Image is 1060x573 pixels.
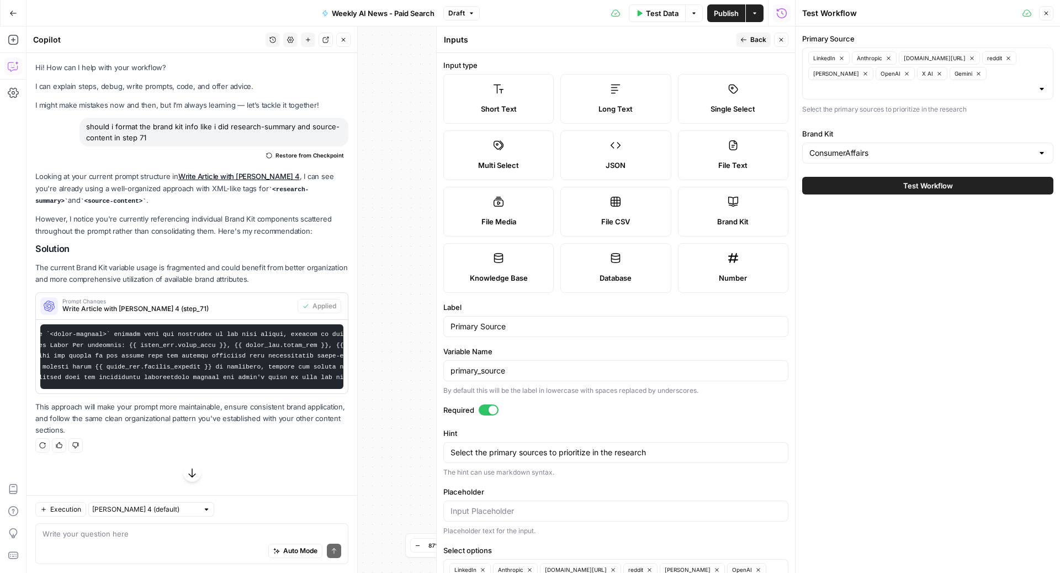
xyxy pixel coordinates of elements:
[802,33,1053,44] label: Primary Source
[451,506,781,517] input: Input Placeholder
[802,104,1053,115] p: Select the primary sources to prioritize in the research
[808,51,850,65] button: LinkedIn
[262,149,348,162] button: Restore from Checkpoint
[448,8,465,18] span: Draft
[443,467,788,477] div: The hint can use markdown syntax.
[955,69,972,78] span: Gemini
[470,272,528,283] span: Knowledge Base
[443,346,788,357] label: Variable Name
[718,160,748,171] span: File Text
[809,148,1033,159] input: ConsumerAffairs
[808,67,873,80] button: [PERSON_NAME]
[813,54,835,62] span: LinkedIn
[904,54,966,62] span: [DOMAIN_NAME][URL]
[50,504,81,514] span: Execution
[298,299,341,313] button: Applied
[481,103,517,114] span: Short Text
[881,69,900,78] span: OpenAI
[35,213,348,236] p: However, I notice you're currently referencing individual Brand Kit components scattered througho...
[922,69,933,78] span: X AI
[876,67,915,80] button: OpenAI
[707,4,745,22] button: Publish
[646,8,679,19] span: Test Data
[428,541,441,550] span: 87%
[813,69,859,78] span: [PERSON_NAME]
[857,54,882,62] span: Anthropic
[606,160,626,171] span: JSON
[601,216,630,227] span: File CSV
[852,51,897,65] button: Anthropic
[451,321,781,332] input: Input Label
[275,151,344,160] span: Restore from Checkpoint
[332,8,434,19] span: Weekly AI News - Paid Search
[268,544,322,558] button: Auto Mode
[35,81,348,92] p: I can explain steps, debug, write prompts, code, and offer advice.
[451,365,781,376] input: primary_source
[443,404,788,416] label: Required
[33,34,262,45] div: Copilot
[92,504,198,515] input: Claude Sonnet 4 (default)
[35,502,86,517] button: Execution
[283,546,317,556] span: Auto Mode
[443,6,480,20] button: Draft
[443,60,788,71] label: Input type
[35,62,348,73] p: Hi! How can I help with your workflow?
[717,216,749,227] span: Brand Kit
[312,301,336,311] span: Applied
[987,54,1002,62] span: reddit
[736,33,771,47] button: Back
[950,67,987,80] button: Gemini
[81,198,146,204] code: <source-content>
[719,272,747,283] span: Number
[35,401,348,436] p: This approach will make your prompt more maintainable, ensure consistent brand application, and f...
[315,4,441,22] button: Weekly AI News - Paid Search
[62,304,293,314] span: Write Article with [PERSON_NAME] 4 (step_71)
[79,118,348,146] div: should i format the brand kit info like i did research-summary and source-content in step 71
[178,172,300,181] a: Write Article with [PERSON_NAME] 4
[899,51,980,65] button: [DOMAIN_NAME][URL]
[35,262,348,285] p: The current Brand Kit variable usage is fragmented and could benefit from better organization and...
[917,67,947,80] button: X AI
[478,160,519,171] span: Multi Select
[750,35,766,45] span: Back
[443,428,788,439] label: Hint
[35,244,348,254] h2: Solution
[444,34,468,45] textarea: Inputs
[802,177,1053,194] button: Test Workflow
[903,180,953,191] span: Test Workflow
[802,128,1053,139] label: Brand Kit
[629,4,685,22] button: Test Data
[35,171,348,206] p: Looking at your current prompt structure in , I can see you're already using a well-organized app...
[35,186,309,204] code: <research-summary>
[443,302,788,313] label: Label
[443,545,788,556] label: Select options
[35,99,348,111] p: I might make mistakes now and then, but I’m always learning — let’s tackle it together!
[982,51,1016,65] button: reddit
[598,103,633,114] span: Long Text
[714,8,739,19] span: Publish
[711,103,755,114] span: Single Select
[443,486,788,497] label: Placeholder
[451,447,781,458] textarea: Select the primary sources to prioritize in the research
[481,216,516,227] span: File Media
[443,386,788,396] div: By default this will be the label in lowercase with spaces replaced by underscores.
[600,272,632,283] span: Database
[62,298,293,304] span: Prompt Changes
[443,526,788,536] div: Placeholder text for the input.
